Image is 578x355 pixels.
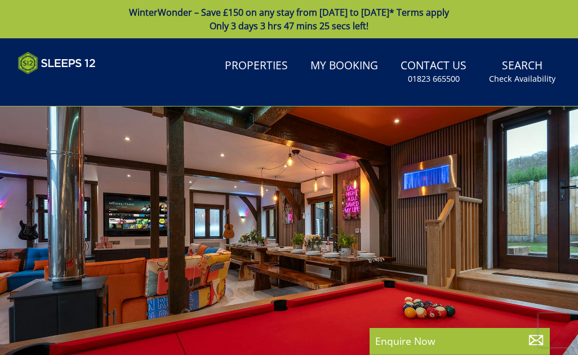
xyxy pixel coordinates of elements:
a: Properties [220,54,292,79]
a: SearchCheck Availability [484,54,560,90]
img: Sleeps 12 [18,52,96,74]
a: My Booking [306,54,383,79]
small: Check Availability [489,73,555,85]
small: 01823 665500 [408,73,460,85]
iframe: Customer reviews powered by Trustpilot [12,81,131,91]
a: Contact Us01823 665500 [396,54,471,90]
p: Enquire Now [375,334,544,348]
span: Only 3 days 3 hrs 47 mins 25 secs left! [210,20,368,32]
